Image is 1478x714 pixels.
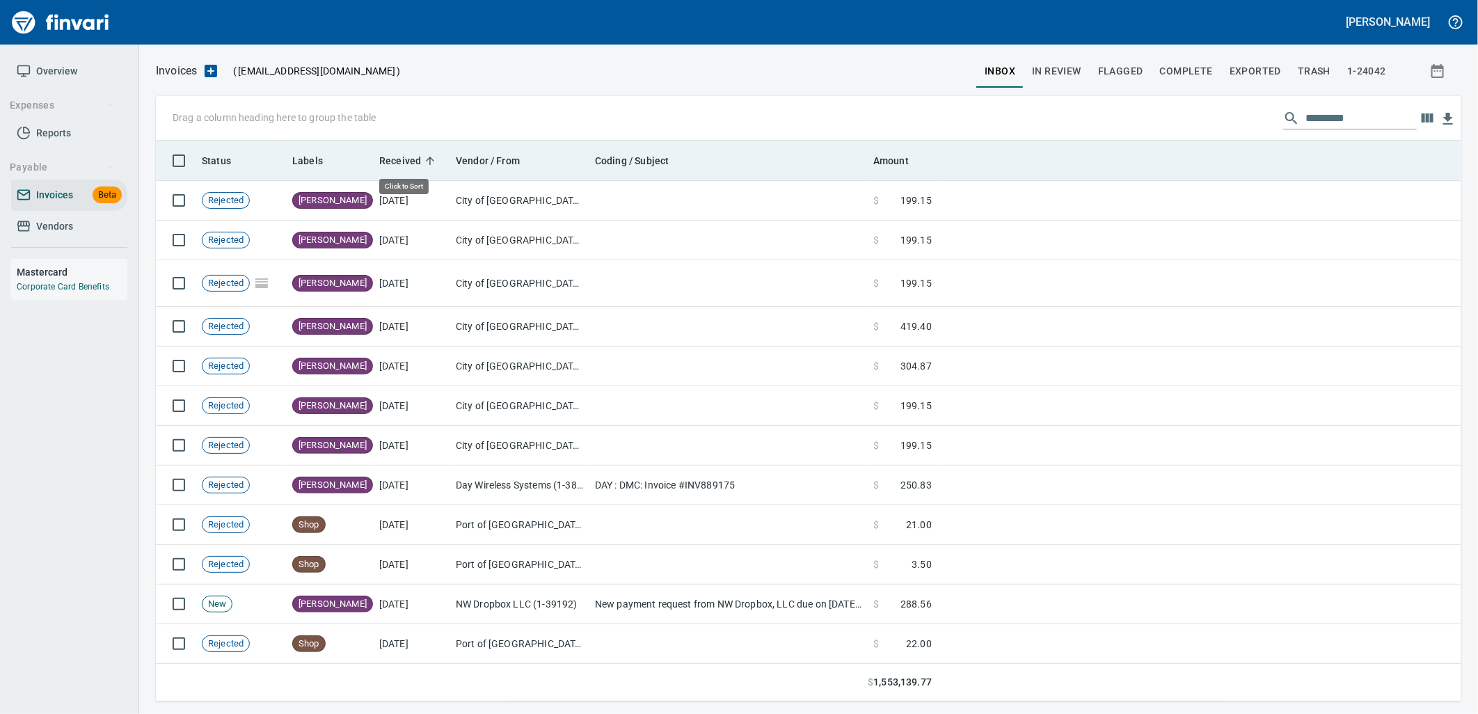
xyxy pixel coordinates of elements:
td: DAY : DMC: Invoice #INV889175 [589,466,868,505]
td: City of [GEOGRAPHIC_DATA] (1-29802) [450,347,589,386]
span: Labels [292,152,341,169]
span: Rejected [202,479,249,492]
td: Day Wireless Systems (1-38581) [450,466,589,505]
span: $ [873,597,879,611]
button: [PERSON_NAME] [1343,11,1433,33]
span: Pages Split [250,277,273,288]
span: [PERSON_NAME] [293,194,372,207]
p: ( ) [225,64,401,78]
button: Download table [1438,109,1459,129]
span: Exported [1230,63,1281,80]
span: [PERSON_NAME] [293,360,372,373]
span: Reports [36,125,71,142]
span: trash [1298,63,1330,80]
span: $ [873,438,879,452]
span: $ [868,675,873,690]
span: In Review [1032,63,1081,80]
span: 199.15 [900,276,932,290]
button: Expenses [4,93,120,118]
td: [DATE] [374,307,450,347]
span: 199.15 [900,193,932,207]
td: [DATE] [374,585,450,624]
span: Rejected [202,558,249,571]
span: Flagged [1098,63,1143,80]
span: [PERSON_NAME] [293,234,372,247]
td: [DATE] [374,545,450,585]
a: Overview [11,56,127,87]
span: $ [873,637,879,651]
span: [PERSON_NAME] [293,277,372,290]
td: [DATE] [374,386,450,426]
span: 199.15 [900,233,932,247]
span: Overview [36,63,77,80]
span: $ [873,193,879,207]
span: inbox [985,63,1015,80]
td: [DATE] [374,505,450,545]
a: Reports [11,118,127,149]
td: City of [GEOGRAPHIC_DATA] (1-29802) [450,386,589,426]
span: Amount [873,152,909,169]
td: NW Dropbox LLC (1-39192) [450,585,589,624]
button: Show invoices within a particular date range [1417,58,1461,84]
span: Received [379,152,439,169]
span: Coding / Subject [595,152,669,169]
span: Rejected [202,194,249,207]
span: Beta [93,187,122,203]
a: Vendors [11,211,127,242]
span: $ [873,233,879,247]
td: Port of [GEOGRAPHIC_DATA] (1-24796) [450,545,589,585]
td: [DATE] [374,181,450,221]
td: [DATE] [374,221,450,260]
span: 288.56 [900,597,932,611]
td: New payment request from NW Dropbox, LLC due on [DATE] - invoice 1950 [589,585,868,624]
span: 3.50 [912,557,932,571]
p: Invoices [156,63,197,79]
span: [PERSON_NAME] [293,320,372,333]
span: Expenses [10,97,115,114]
span: Rejected [202,518,249,532]
p: Drag a column heading here to group the table [173,111,376,125]
td: Port of [GEOGRAPHIC_DATA] (1-24796) [450,505,589,545]
span: 1,553,139.77 [873,675,932,690]
span: Shop [293,637,325,651]
td: [DATE] [374,347,450,386]
span: Shop [293,518,325,532]
td: Port of [GEOGRAPHIC_DATA] (1-24796) [450,624,589,664]
button: Payable [4,154,120,180]
span: 419.40 [900,319,932,333]
span: Labels [292,152,323,169]
button: Upload an Invoice [197,63,225,79]
h5: [PERSON_NAME] [1346,15,1430,29]
span: Rejected [202,439,249,452]
a: Finvari [8,6,113,39]
span: Vendor / From [456,152,538,169]
span: Rejected [202,320,249,333]
td: [DATE] [374,624,450,664]
span: Status [202,152,249,169]
span: $ [873,359,879,373]
td: [DATE] [374,466,450,505]
span: Vendors [36,218,73,235]
span: Rejected [202,360,249,373]
td: City of [GEOGRAPHIC_DATA] (1-29802) [450,221,589,260]
span: Rejected [202,637,249,651]
span: 250.83 [900,478,932,492]
td: City of [GEOGRAPHIC_DATA] (1-29802) [450,181,589,221]
span: [EMAIL_ADDRESS][DOMAIN_NAME] [237,64,397,78]
td: [DATE] [374,260,450,307]
span: $ [873,518,879,532]
span: [PERSON_NAME] [293,479,372,492]
h6: Mastercard [17,264,127,280]
a: Corporate Card Benefits [17,282,109,292]
span: 21.00 [906,518,932,532]
span: Payable [10,159,115,176]
span: Shop [293,558,325,571]
span: 304.87 [900,359,932,373]
span: $ [873,399,879,413]
span: Complete [1160,63,1213,80]
span: 199.15 [900,399,932,413]
span: $ [873,557,879,571]
span: [PERSON_NAME] [293,439,372,452]
td: [DATE] [374,426,450,466]
span: Rejected [202,277,249,290]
